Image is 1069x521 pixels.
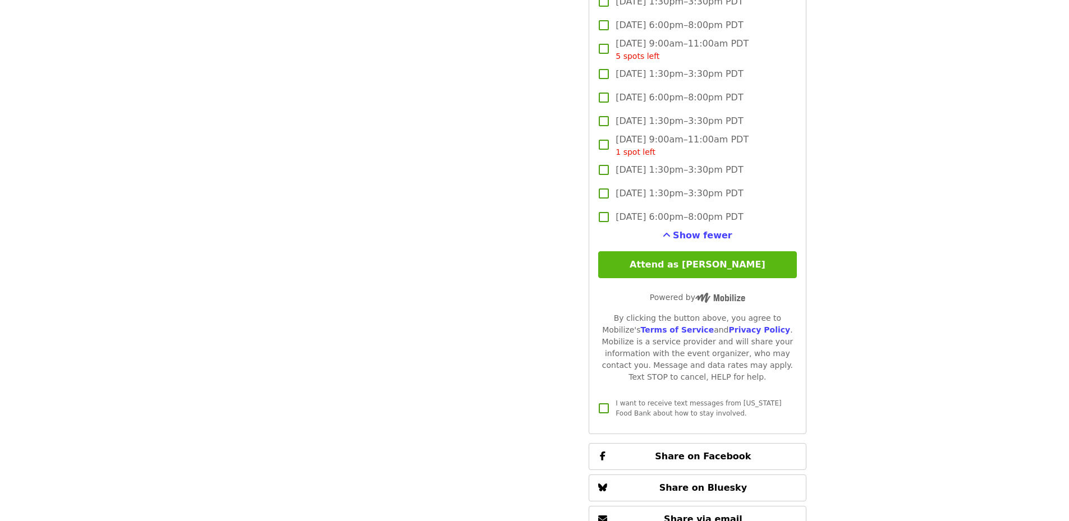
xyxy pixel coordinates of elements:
button: Attend as [PERSON_NAME] [598,251,796,278]
span: Show fewer [673,230,732,241]
span: Powered by [650,293,745,302]
span: I want to receive text messages from [US_STATE] Food Bank about how to stay involved. [616,399,781,417]
span: [DATE] 1:30pm–3:30pm PDT [616,163,743,177]
span: [DATE] 6:00pm–8:00pm PDT [616,210,743,224]
span: [DATE] 1:30pm–3:30pm PDT [616,67,743,81]
span: Share on Facebook [655,451,751,462]
span: [DATE] 9:00am–11:00am PDT [616,37,749,62]
button: Share on Facebook [589,443,806,470]
button: See more timeslots [663,229,732,242]
span: [DATE] 6:00pm–8:00pm PDT [616,91,743,104]
span: Share on Bluesky [659,482,747,493]
a: Privacy Policy [728,325,790,334]
div: By clicking the button above, you agree to Mobilize's and . Mobilize is a service provider and wi... [598,312,796,383]
span: [DATE] 1:30pm–3:30pm PDT [616,114,743,128]
span: [DATE] 1:30pm–3:30pm PDT [616,187,743,200]
span: [DATE] 9:00am–11:00am PDT [616,133,749,158]
span: [DATE] 6:00pm–8:00pm PDT [616,19,743,32]
button: Share on Bluesky [589,474,806,501]
span: 1 spot left [616,147,655,156]
img: Powered by Mobilize [695,293,745,303]
a: Terms of Service [640,325,714,334]
span: 5 spots left [616,52,659,61]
